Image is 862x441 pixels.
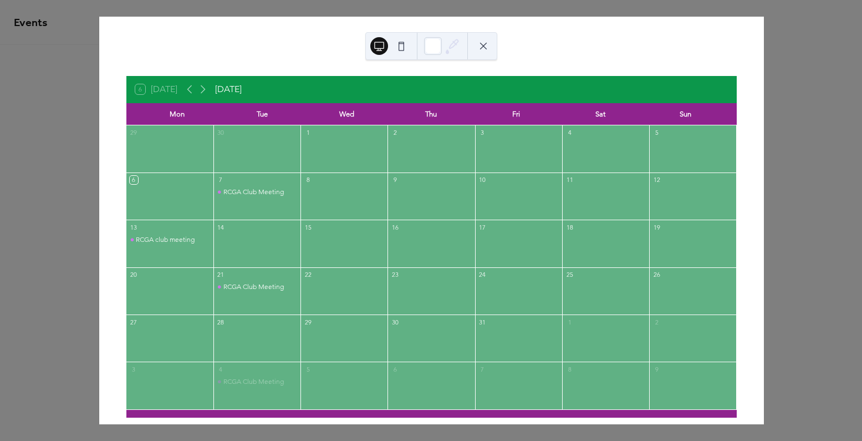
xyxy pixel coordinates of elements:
div: 4 [217,365,225,373]
div: 2 [652,318,661,326]
div: 5 [304,365,312,373]
div: RCGA club meeting [136,235,195,245]
div: 28 [217,318,225,326]
div: 15 [304,223,312,231]
div: 18 [565,223,574,231]
div: 30 [217,129,225,137]
div: 24 [478,271,487,279]
div: Thu [389,103,474,125]
div: 19 [652,223,661,231]
div: [DATE] [215,83,242,96]
div: Sun [643,103,728,125]
div: Sat [558,103,643,125]
div: 17 [478,223,487,231]
div: 9 [391,176,399,184]
div: 22 [304,271,312,279]
div: 9 [652,365,661,373]
div: 8 [565,365,574,373]
div: 20 [130,271,138,279]
div: RCGA Club Meeting [223,377,284,387]
div: 21 [217,271,225,279]
div: Mon [135,103,220,125]
div: 31 [478,318,487,326]
div: 1 [304,129,312,137]
div: 5 [652,129,661,137]
div: Fri [473,103,558,125]
div: RCGA club meeting [126,235,213,245]
div: RCGA Club Meeting [223,282,284,292]
div: 2 [391,129,399,137]
div: Tue [220,103,304,125]
div: 7 [478,365,487,373]
div: RCGA Club Meeting [223,187,284,197]
div: 23 [391,271,399,279]
div: 6 [130,176,138,184]
div: 8 [304,176,312,184]
div: 3 [478,129,487,137]
div: 25 [565,271,574,279]
div: 29 [130,129,138,137]
div: 26 [652,271,661,279]
div: 14 [217,223,225,231]
div: 29 [304,318,312,326]
div: Wed [304,103,389,125]
div: 7 [217,176,225,184]
div: RCGA Club Meeting [213,187,300,197]
div: 4 [565,129,574,137]
div: 3 [130,365,138,373]
div: 6 [391,365,399,373]
div: 11 [565,176,574,184]
div: 13 [130,223,138,231]
div: 10 [478,176,487,184]
div: 1 [565,318,574,326]
div: 12 [652,176,661,184]
div: RCGA Club Meeting [213,377,300,387]
div: RCGA Club Meeting [213,282,300,292]
div: 30 [391,318,399,326]
div: 27 [130,318,138,326]
div: 16 [391,223,399,231]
